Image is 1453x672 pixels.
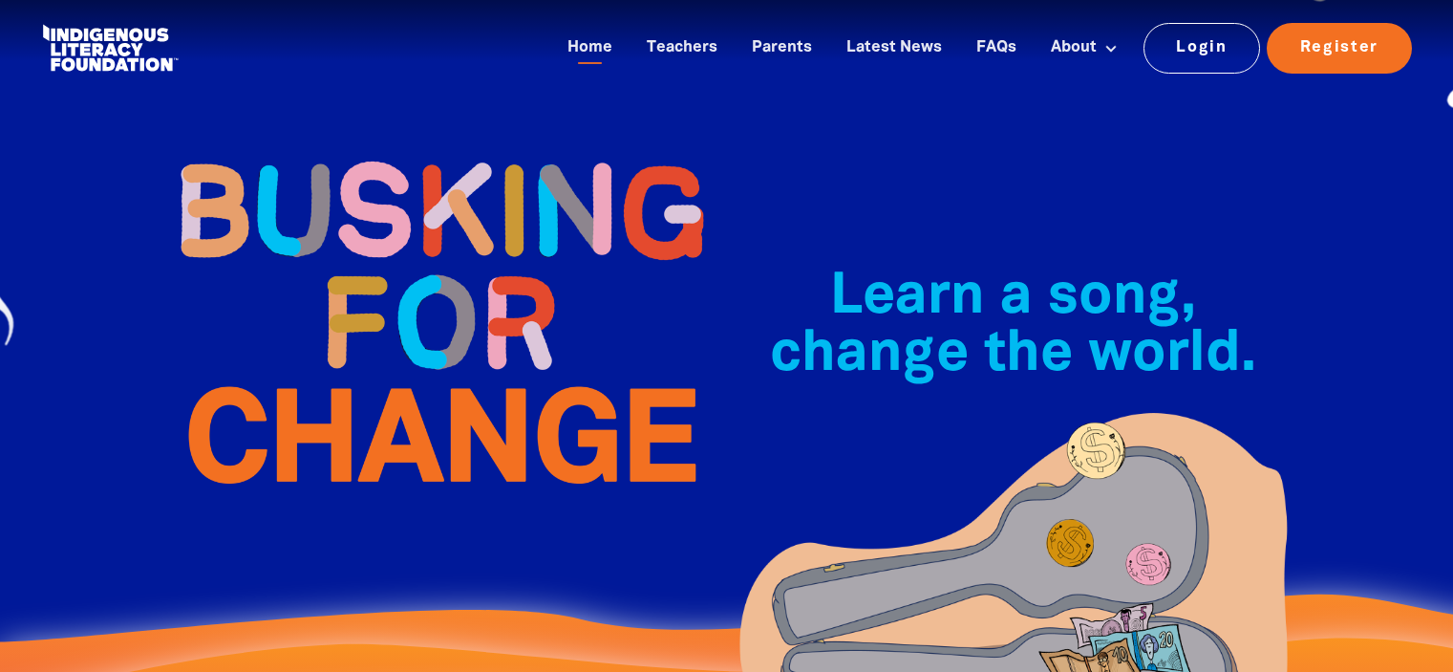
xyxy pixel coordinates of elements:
a: Register [1267,23,1412,73]
a: Teachers [635,33,729,64]
a: Parents [740,33,823,64]
span: Learn a song, change the world. [770,271,1256,381]
a: About [1039,33,1129,64]
a: FAQs [965,33,1028,64]
a: Home [556,33,624,64]
a: Latest News [835,33,953,64]
a: Login [1143,23,1261,73]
